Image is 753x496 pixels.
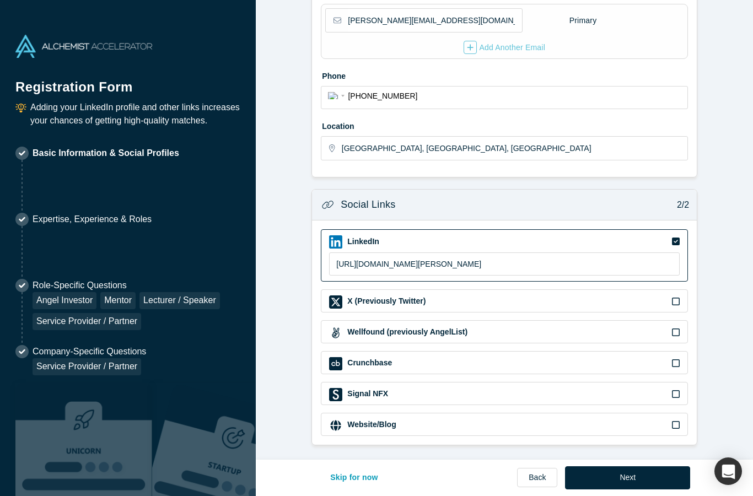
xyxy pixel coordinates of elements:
div: Signal NFX iconSignal NFX [321,382,688,405]
div: Website/Blog iconWebsite/Blog [321,413,688,436]
label: X (Previously Twitter) [346,295,426,307]
img: LinkedIn icon [329,235,342,249]
button: Next [565,466,690,489]
div: Add Another Email [464,41,545,54]
p: Company-Specific Questions [33,345,146,358]
label: Phone [321,67,688,82]
p: Basic Information & Social Profiles [33,147,179,160]
p: Adding your LinkedIn profile and other links increases your chances of getting high-quality matches. [30,101,240,127]
img: Wellfound (previously AngelList) icon [329,326,342,339]
div: Lecturer / Speaker [139,292,220,309]
p: 2/2 [671,198,689,212]
img: Crunchbase icon [329,357,342,370]
div: Service Provider / Partner [33,358,141,375]
div: X (Previously Twitter) iconX (Previously Twitter) [321,289,688,312]
div: LinkedIn iconLinkedIn [321,229,688,282]
label: Wellfound (previously AngelList) [346,326,467,338]
div: Wellfound (previously AngelList) iconWellfound (previously AngelList) [321,320,688,343]
label: Signal NFX [346,388,388,400]
button: Skip for now [319,466,390,489]
input: Enter a location [342,137,687,160]
label: Location [321,117,688,132]
div: Service Provider / Partner [33,313,141,330]
p: Expertise, Experience & Roles [33,213,152,226]
h1: Registration Form [15,66,240,97]
div: Mentor [100,292,136,309]
img: Website/Blog icon [329,419,342,432]
label: LinkedIn [346,236,379,247]
a: Back [517,468,557,487]
div: Crunchbase iconCrunchbase [321,351,688,374]
h3: Social Links [341,197,395,212]
img: X (Previously Twitter) icon [329,295,342,309]
div: Angel Investor [33,292,96,309]
img: Alchemist Accelerator Logo [15,35,152,58]
img: Signal NFX icon [329,388,342,401]
label: Crunchbase [346,357,392,369]
p: Role-Specific Questions [33,279,240,292]
div: Primary [569,11,598,30]
button: Add Another Email [463,40,546,55]
label: Website/Blog [346,419,396,430]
